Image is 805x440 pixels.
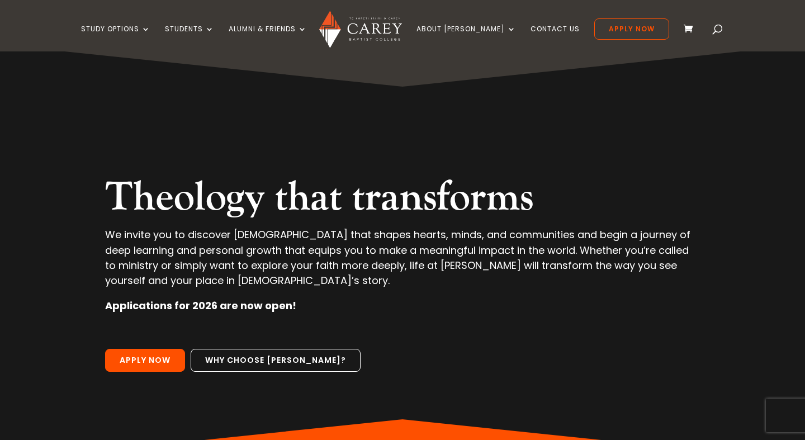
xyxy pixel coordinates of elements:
a: Apply Now [594,18,669,40]
p: We invite you to discover [DEMOGRAPHIC_DATA] that shapes hearts, minds, and communities and begin... [105,227,700,298]
a: Study Options [81,25,150,51]
h2: Theology that transforms [105,173,700,227]
a: Contact Us [531,25,580,51]
a: Alumni & Friends [229,25,307,51]
img: Carey Baptist College [319,11,401,48]
a: Apply Now [105,349,185,372]
a: Students [165,25,214,51]
a: Why choose [PERSON_NAME]? [191,349,361,372]
strong: Applications for 2026 are now open! [105,299,296,313]
a: About [PERSON_NAME] [416,25,516,51]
